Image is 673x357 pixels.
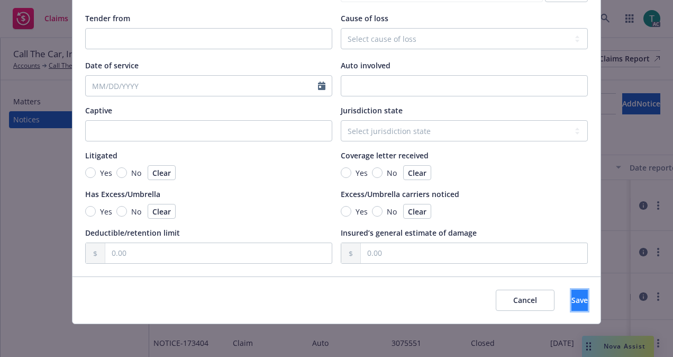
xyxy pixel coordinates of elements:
input: Yes [85,206,96,217]
span: No [131,206,141,217]
span: Yes [100,167,112,178]
input: 0.00 [105,243,332,263]
input: No [372,206,383,217]
input: Yes [85,167,96,178]
span: Yes [100,206,112,217]
button: Clear [403,165,431,180]
span: Save [571,295,588,305]
span: Cause of loss [341,13,388,23]
input: MM/DD/YYYY [86,76,318,96]
button: Cancel [496,290,554,311]
span: Insured’s general estimate of damage [341,228,477,238]
span: Cancel [513,295,537,305]
span: No [131,167,141,178]
span: Tender from [85,13,130,23]
span: Yes [356,167,368,178]
input: 0.00 [361,243,587,263]
span: Jurisdiction state [341,105,403,115]
span: Excess/Umbrella carriers noticed [341,189,459,199]
span: Auto involved [341,60,390,70]
span: Captive [85,105,112,115]
span: No [387,206,397,217]
span: No [387,167,397,178]
span: Litigated [85,150,117,160]
input: Yes [341,206,351,217]
input: No [116,206,127,217]
input: Yes [341,167,351,178]
span: Has Excess/Umbrella [85,189,160,199]
button: Clear [403,204,431,219]
span: Coverage letter received [341,150,429,160]
button: Clear [148,165,176,180]
span: Clear [408,168,426,178]
button: Save [571,290,588,311]
button: Clear [148,204,176,219]
span: Yes [356,206,368,217]
span: Clear [152,168,171,178]
span: Clear [408,207,426,217]
span: Deductible/retention limit [85,228,180,238]
input: No [116,167,127,178]
span: Clear [152,207,171,217]
span: Date of service [85,60,139,70]
input: No [372,167,383,178]
svg: Calendar [318,82,325,90]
